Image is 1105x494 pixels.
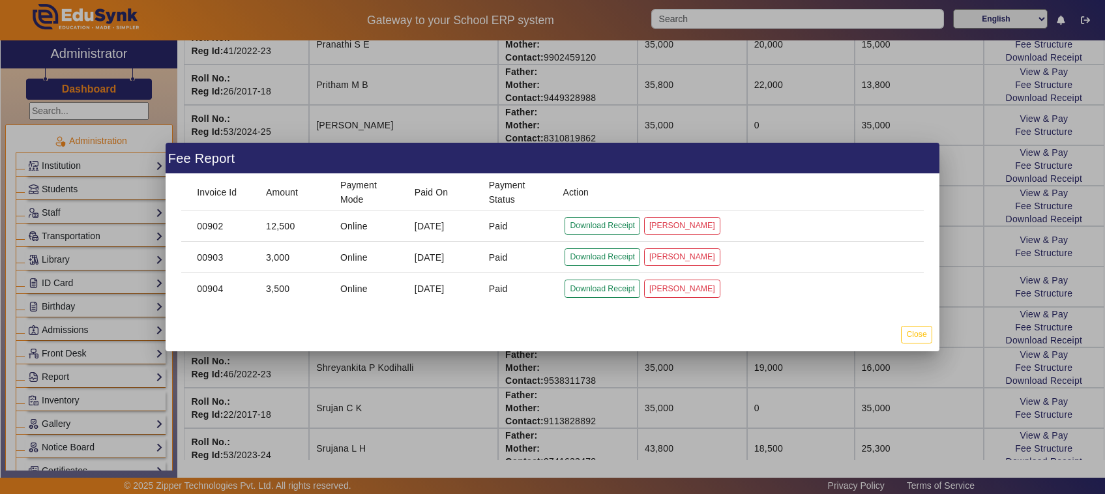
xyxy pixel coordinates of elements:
[552,174,923,211] mat-header-cell: Action
[404,242,479,273] mat-cell: [DATE]
[404,273,479,304] mat-cell: [DATE]
[181,211,256,242] mat-cell: 00902
[565,248,640,266] button: Download Receipt
[479,211,553,242] mat-cell: Paid
[330,211,404,242] mat-cell: Online
[330,273,404,304] mat-cell: Online
[644,280,720,297] button: [PERSON_NAME]
[404,211,479,242] mat-cell: [DATE]
[330,174,404,211] mat-header-cell: Payment Mode
[166,143,939,173] div: Fee Report
[256,273,330,304] mat-cell: 3,500
[404,174,479,211] mat-header-cell: Paid On
[644,217,720,235] button: [PERSON_NAME]
[479,174,553,211] mat-header-cell: Payment Status
[181,273,256,304] mat-cell: 00904
[181,242,256,273] mat-cell: 00903
[256,211,330,242] mat-cell: 12,500
[256,242,330,273] mat-cell: 3,000
[644,248,720,266] button: [PERSON_NAME]
[181,174,256,211] mat-header-cell: Invoice Id
[565,280,640,297] button: Download Receipt
[479,242,553,273] mat-cell: Paid
[901,326,932,343] button: Close
[330,242,404,273] mat-cell: Online
[256,174,330,211] mat-header-cell: Amount
[565,217,640,235] button: Download Receipt
[479,273,553,304] mat-cell: Paid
